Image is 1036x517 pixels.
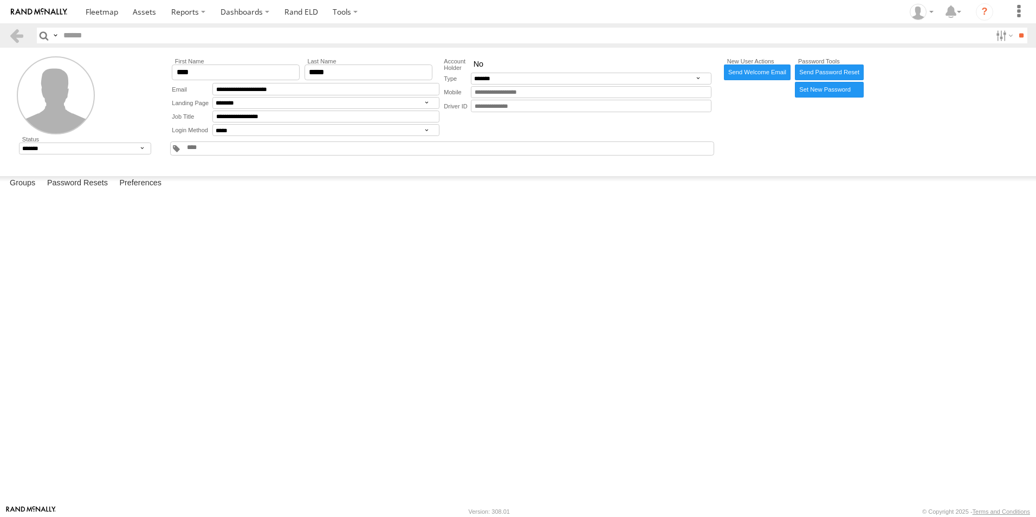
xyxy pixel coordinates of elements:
[795,82,863,98] label: Manually enter new password
[992,28,1015,43] label: Search Filter Options
[444,86,471,99] label: Mobile
[51,28,60,43] label: Search Query
[9,28,24,43] a: Back to previous Page
[114,176,167,191] label: Preferences
[795,64,863,80] a: Send Password Reset
[922,508,1030,515] div: © Copyright 2025 -
[4,176,41,191] label: Groups
[11,8,67,16] img: rand-logo.svg
[724,58,791,64] label: New User Actions
[724,64,791,80] a: Send Welcome Email
[172,97,212,109] label: Landing Page
[444,100,471,112] label: Driver ID
[795,58,863,64] label: Password Tools
[172,111,212,123] label: Job Title
[469,508,510,515] div: Version: 308.01
[444,73,471,85] label: Type
[172,83,212,95] label: Email
[906,4,937,20] div: Devan Weelborg
[474,60,483,69] span: No
[172,124,212,136] label: Login Method
[444,58,471,71] label: Account Holder
[973,508,1030,515] a: Terms and Conditions
[42,176,113,191] label: Password Resets
[305,58,432,64] label: Last Name
[172,58,300,64] label: First Name
[6,506,56,517] a: Visit our Website
[976,3,993,21] i: ?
